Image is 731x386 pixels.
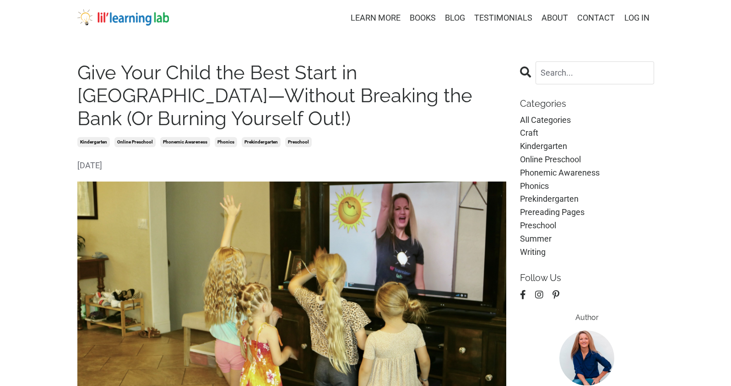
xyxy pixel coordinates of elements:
a: BOOKS [410,11,436,25]
a: LOG IN [624,13,650,22]
a: craft [520,127,654,140]
a: ABOUT [541,11,568,25]
a: online preschool [114,137,156,147]
h6: Author [520,313,654,322]
a: prereading pages [520,206,654,219]
a: phonics [520,180,654,193]
a: CONTACT [577,11,615,25]
a: phonemic awareness [520,166,654,180]
a: prekindergarten [520,193,654,206]
a: phonics [215,137,237,147]
a: preschool [520,219,654,232]
a: kindergarten [77,137,110,147]
a: kindergarten [520,140,654,153]
a: prekindergarten [242,137,281,147]
p: Follow Us [520,272,654,283]
p: Categories [520,98,654,109]
a: online preschool [520,153,654,166]
a: BLOG [445,11,465,25]
input: Search... [536,61,654,84]
img: lil' learning lab [77,9,169,26]
a: summer [520,232,654,246]
a: All Categories [520,114,654,127]
a: TESTIMONIALS [474,11,532,25]
a: preschool [285,137,312,147]
a: writing [520,246,654,259]
a: phonemic awareness [160,137,210,147]
h1: Give Your Child the Best Start in [GEOGRAPHIC_DATA]—Without Breaking the Bank (Or Burning Yoursel... [77,61,507,131]
span: [DATE] [77,159,507,172]
a: LEARN MORE [351,11,401,25]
